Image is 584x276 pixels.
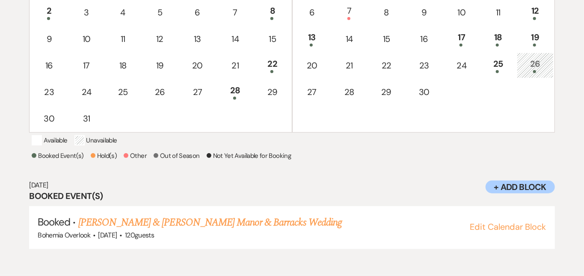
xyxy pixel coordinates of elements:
[373,86,400,98] div: 29
[146,33,173,45] div: 12
[410,86,438,98] div: 30
[110,33,136,45] div: 11
[410,59,438,72] div: 23
[35,59,63,72] div: 16
[259,57,286,73] div: 22
[78,215,342,230] a: [PERSON_NAME] & [PERSON_NAME] Manor & Barracks Wedding
[154,151,200,161] p: Out of Season
[336,33,363,45] div: 14
[184,86,211,98] div: 27
[485,6,512,19] div: 11
[146,6,173,19] div: 5
[298,86,326,98] div: 27
[448,59,475,72] div: 24
[222,84,249,100] div: 28
[184,33,211,45] div: 13
[522,4,549,20] div: 12
[222,59,249,72] div: 21
[74,135,117,145] p: Unavailable
[73,6,99,19] div: 3
[38,215,70,229] span: Booked
[29,190,555,202] h3: Booked Event(s)
[410,6,438,19] div: 9
[73,86,99,98] div: 24
[298,31,326,47] div: 13
[336,59,363,72] div: 21
[259,33,286,45] div: 15
[448,31,475,47] div: 17
[410,33,438,45] div: 16
[298,59,326,72] div: 20
[35,86,63,98] div: 23
[146,59,173,72] div: 19
[298,6,326,19] div: 6
[486,181,555,193] button: + Add Block
[98,231,117,240] span: [DATE]
[35,112,63,125] div: 30
[222,6,249,19] div: 7
[110,86,136,98] div: 25
[184,59,211,72] div: 20
[146,86,173,98] div: 26
[91,151,117,161] p: Hold(s)
[259,86,286,98] div: 29
[373,33,400,45] div: 15
[110,6,136,19] div: 4
[32,151,83,161] p: Booked Event(s)
[485,31,512,47] div: 18
[184,6,211,19] div: 6
[470,223,546,231] button: Edit Calendar Block
[125,231,154,240] span: 120 guests
[73,112,99,125] div: 31
[32,135,67,145] p: Available
[124,151,147,161] p: Other
[373,59,400,72] div: 22
[207,151,291,161] p: Not Yet Available for Booking
[485,57,512,73] div: 25
[336,4,363,20] div: 7
[110,59,136,72] div: 18
[35,4,63,20] div: 2
[259,4,286,20] div: 8
[38,231,90,240] span: Bohemia Overlook
[522,57,549,73] div: 26
[373,6,400,19] div: 8
[29,181,555,190] h6: [DATE]
[336,86,363,98] div: 28
[448,6,475,19] div: 10
[522,31,549,47] div: 19
[222,33,249,45] div: 14
[73,33,99,45] div: 10
[35,33,63,45] div: 9
[73,59,99,72] div: 17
